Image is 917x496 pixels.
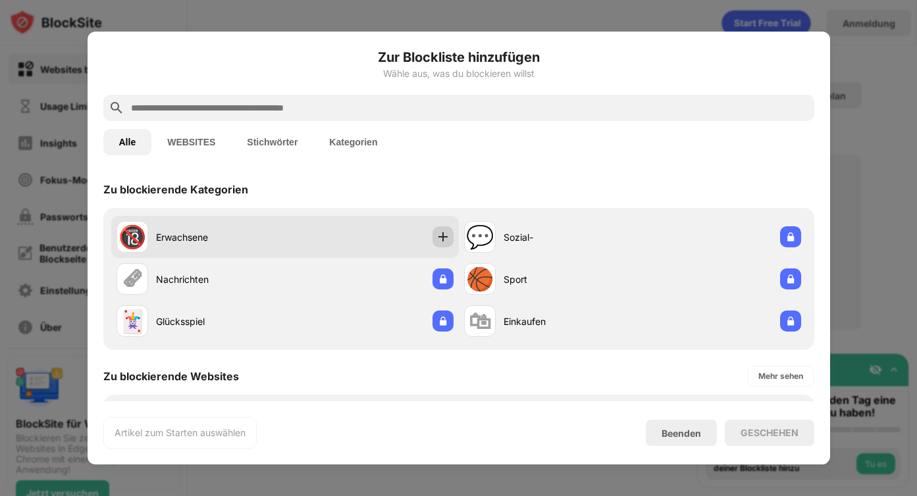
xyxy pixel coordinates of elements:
div: Nachrichten [156,272,285,286]
div: Sozial- [504,230,633,244]
div: Einkaufen [504,314,633,328]
button: Alle [103,129,152,155]
div: 🔞 [118,224,146,251]
div: Beenden [662,428,701,439]
button: Kategorien [313,129,393,155]
div: 🃏 [118,308,146,335]
img: search.svg [109,100,124,116]
div: 💬 [466,224,494,251]
div: Wähle aus, was du blockieren willst [103,68,814,79]
div: Zu blockierende Kategorien [103,183,248,196]
div: Mehr sehen [758,370,803,383]
div: 🏀 [466,266,494,293]
button: WEBSITES [151,129,231,155]
div: 🛍 [469,308,491,335]
div: Artikel zum Starten auswählen [115,426,246,439]
h6: Zur Blockliste hinzufügen [103,47,814,67]
button: Stichwörter [231,129,313,155]
div: 🗞 [121,266,144,293]
div: GESCHEHEN [741,428,799,438]
div: Erwachsene [156,230,285,244]
div: Glücksspiel [156,314,285,328]
div: Sport [504,272,633,286]
div: Zu blockierende Websites [103,370,239,383]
